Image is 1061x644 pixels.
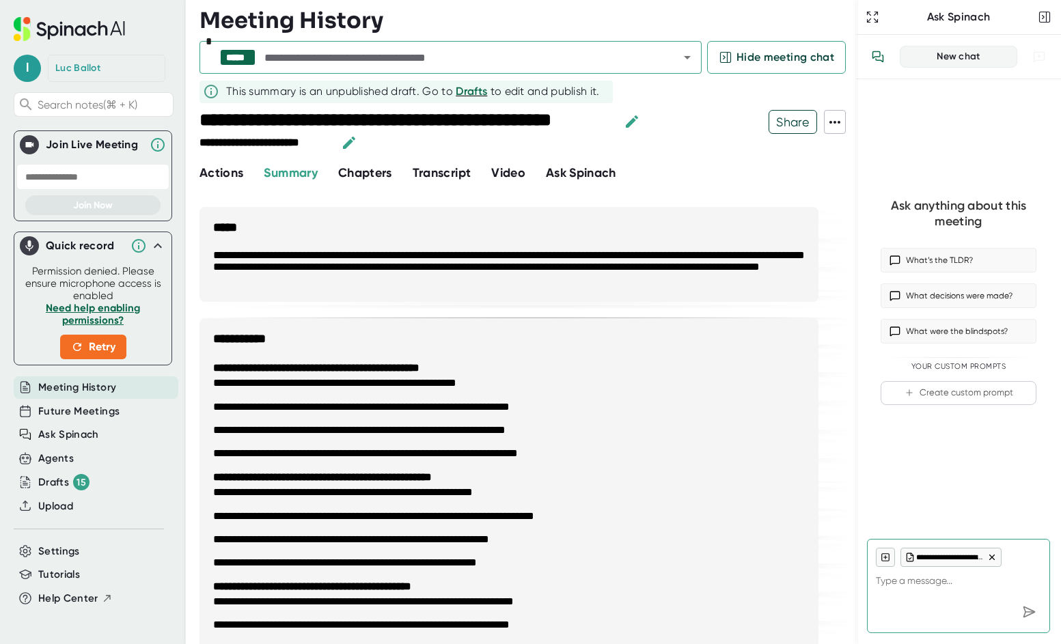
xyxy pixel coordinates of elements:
[199,165,243,180] span: Actions
[881,283,1036,308] button: What decisions were made?
[881,248,1036,272] button: What’s the TLDR?
[60,335,126,359] button: Retry
[546,165,616,180] span: Ask Spinach
[226,83,600,100] div: This summary is an unpublished draft. Go to to edit and publish it.
[25,195,161,215] button: Join Now
[73,474,89,490] div: 15
[38,427,99,443] button: Ask Spinach
[413,165,471,180] span: Transcript
[864,43,892,70] button: View conversation history
[264,164,317,182] button: Summary
[338,165,392,180] span: Chapters
[38,474,89,490] button: Drafts 15
[546,164,616,182] button: Ask Spinach
[769,110,817,134] button: Share
[678,48,697,67] button: Open
[881,362,1036,372] div: Your Custom Prompts
[456,83,487,100] button: Drafts
[1035,8,1054,27] button: Close conversation sidebar
[881,319,1036,344] button: What were the blindspots?
[46,138,143,152] div: Join Live Meeting
[199,8,383,33] h3: Meeting History
[14,55,41,82] span: l
[71,339,115,355] span: Retry
[55,62,100,74] div: Luc Ballot
[38,404,120,419] button: Future Meetings
[1017,600,1041,624] div: Send message
[38,474,89,490] div: Drafts
[38,380,116,395] button: Meeting History
[38,451,74,466] button: Agents
[413,164,471,182] button: Transcript
[736,49,834,66] span: Hide meeting chat
[38,499,73,514] button: Upload
[46,302,140,326] a: Need help enabling permissions?
[38,98,169,111] span: Search notes (⌘ + K)
[456,85,487,98] span: Drafts
[20,232,166,260] div: Quick record
[46,239,124,253] div: Quick record
[38,567,80,583] button: Tutorials
[338,164,392,182] button: Chapters
[707,41,846,74] button: Hide meeting chat
[23,138,36,152] img: Join Live Meeting
[38,591,113,606] button: Help Center
[491,165,525,180] span: Video
[23,265,163,359] div: Permission denied. Please ensure microphone access is enabled
[881,381,1036,405] button: Create custom prompt
[863,8,882,27] button: Expand to Ask Spinach page
[881,198,1036,229] div: Ask anything about this meeting
[20,131,166,158] div: Join Live MeetingJoin Live Meeting
[38,544,80,559] button: Settings
[73,199,113,211] span: Join Now
[491,164,525,182] button: Video
[264,165,317,180] span: Summary
[909,51,1008,63] div: New chat
[882,10,1035,24] div: Ask Spinach
[199,164,243,182] button: Actions
[38,591,98,606] span: Help Center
